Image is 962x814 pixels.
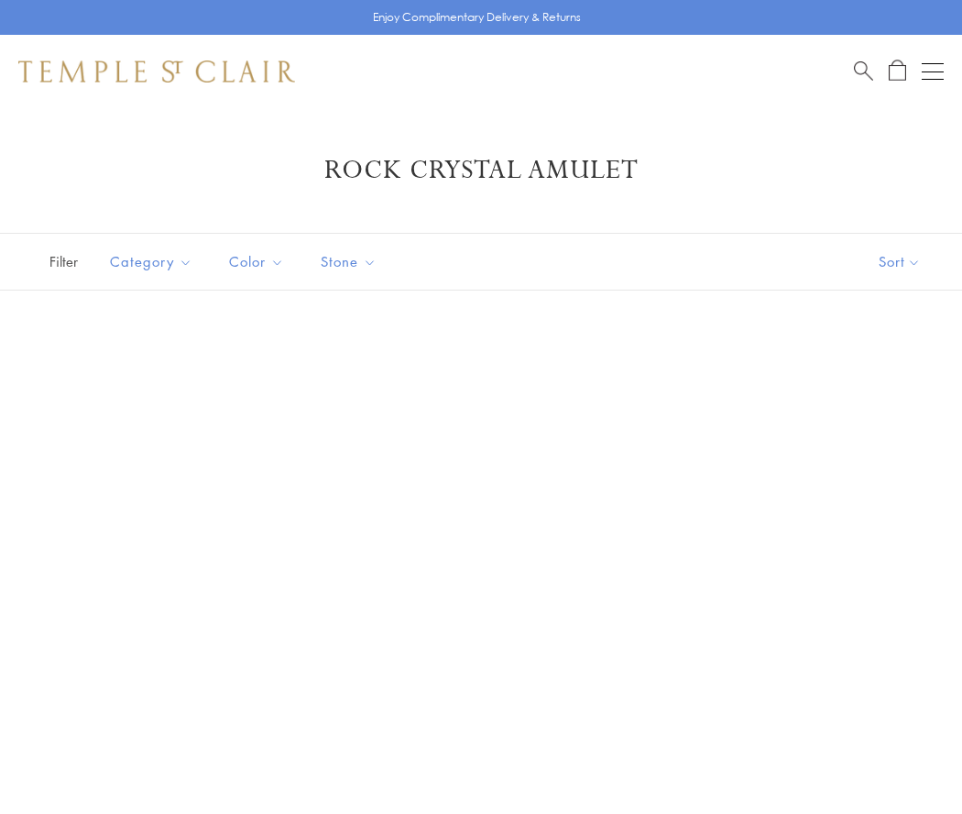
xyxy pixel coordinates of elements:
[307,241,390,282] button: Stone
[312,250,390,273] span: Stone
[854,60,873,82] a: Search
[373,8,581,27] p: Enjoy Complimentary Delivery & Returns
[18,60,295,82] img: Temple St. Clair
[220,250,298,273] span: Color
[215,241,298,282] button: Color
[46,154,916,187] h1: Rock Crystal Amulet
[96,241,206,282] button: Category
[837,234,962,290] button: Show sort by
[101,250,206,273] span: Category
[889,60,906,82] a: Open Shopping Bag
[922,60,944,82] button: Open navigation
